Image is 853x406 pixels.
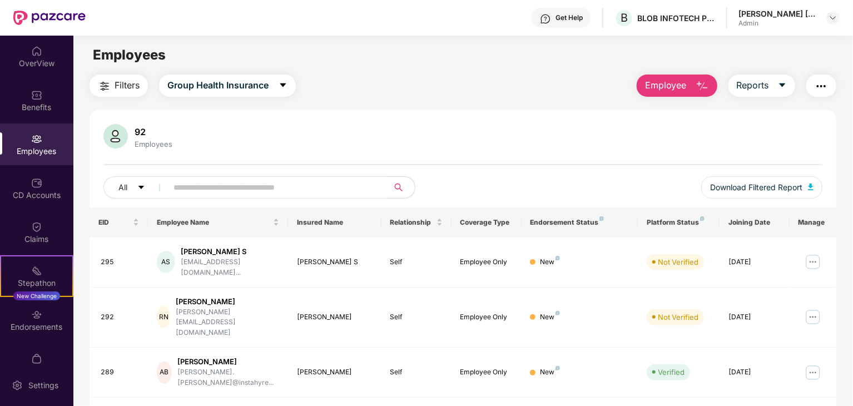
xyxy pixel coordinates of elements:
[738,8,816,19] div: [PERSON_NAME] [PERSON_NAME] [PERSON_NAME] Devi
[159,75,296,97] button: Group Health Insurancecaret-down
[177,367,279,388] div: [PERSON_NAME].[PERSON_NAME]@instahyre...
[804,308,822,326] img: manageButton
[815,80,828,93] img: svg+xml;base64,PHN2ZyB4bWxucz0iaHR0cDovL3d3dy53My5vcmcvMjAwMC9zdmciIHdpZHRoPSIyNCIgaGVpZ2h0PSIyNC...
[658,311,698,323] div: Not Verified
[157,251,175,273] div: AS
[738,19,816,28] div: Admin
[599,216,604,221] img: svg+xml;base64,PHN2ZyB4bWxucz0iaHR0cDovL3d3dy53My5vcmcvMjAwMC9zdmciIHdpZHRoPSI4IiBoZWlnaHQ9IjgiIH...
[31,353,42,364] img: svg+xml;base64,PHN2ZyBpZD0iTXlfT3JkZXJzIiBkYXRhLW5hbWU9Ik15IE9yZGVycyIgeG1sbnM9Imh0dHA6Ly93d3cudz...
[118,181,127,194] span: All
[115,78,140,92] span: Filters
[31,133,42,145] img: svg+xml;base64,PHN2ZyBpZD0iRW1wbG95ZWVzIiB4bWxucz0iaHR0cDovL3d3dy53My5vcmcvMjAwMC9zdmciIHdpZHRoPS...
[728,257,781,268] div: [DATE]
[148,207,288,237] th: Employee Name
[98,80,111,93] img: svg+xml;base64,PHN2ZyB4bWxucz0iaHR0cDovL3d3dy53My5vcmcvMjAwMC9zdmciIHdpZHRoPSIyNCIgaGVpZ2h0PSIyNC...
[101,312,139,323] div: 292
[621,11,628,24] span: B
[157,362,172,384] div: AB
[1,278,72,289] div: Stepathon
[176,296,279,307] div: [PERSON_NAME]
[720,207,790,237] th: Joining Date
[167,78,269,92] span: Group Health Insurance
[637,75,717,97] button: Employee
[31,177,42,189] img: svg+xml;base64,PHN2ZyBpZD0iQ0RfQWNjb3VudHMiIGRhdGEtbmFtZT0iQ0QgQWNjb3VudHMiIHhtbG5zPSJodHRwOi8vd3...
[181,246,279,257] div: [PERSON_NAME] S
[31,221,42,232] img: svg+xml;base64,PHN2ZyBpZD0iQ2xhaW0iIHhtbG5zPSJodHRwOi8vd3d3LnczLm9yZy8yMDAwL3N2ZyIgd2lkdGg9IjIwIi...
[696,80,709,93] img: svg+xml;base64,PHN2ZyB4bWxucz0iaHR0cDovL3d3dy53My5vcmcvMjAwMC9zdmciIHhtbG5zOnhsaW5rPSJodHRwOi8vd3...
[31,90,42,101] img: svg+xml;base64,PHN2ZyBpZD0iQmVuZWZpdHMiIHhtbG5zPSJodHRwOi8vd3d3LnczLm9yZy8yMDAwL3N2ZyIgd2lkdGg9Ij...
[540,312,560,323] div: New
[13,11,86,25] img: New Pazcare Logo
[390,312,443,323] div: Self
[288,207,381,237] th: Insured Name
[710,181,802,194] span: Download Filtered Report
[829,13,837,22] img: svg+xml;base64,PHN2ZyBpZD0iRHJvcGRvd24tMzJ4MzIiIHhtbG5zPSJodHRwOi8vd3d3LnczLm9yZy8yMDAwL3N2ZyIgd2...
[790,207,836,237] th: Manage
[25,380,62,391] div: Settings
[103,124,128,148] img: svg+xml;base64,PHN2ZyB4bWxucz0iaHR0cDovL3d3dy53My5vcmcvMjAwMC9zdmciIHhtbG5zOnhsaW5rPSJodHRwOi8vd3...
[390,367,443,378] div: Self
[388,176,415,199] button: search
[98,218,131,227] span: EID
[737,78,769,92] span: Reports
[637,13,715,23] div: BLOB INFOTECH PVT LTD
[90,207,148,237] th: EID
[31,309,42,320] img: svg+xml;base64,PHN2ZyBpZD0iRW5kb3JzZW1lbnRzIiB4bWxucz0iaHR0cDovL3d3dy53My5vcmcvMjAwMC9zdmciIHdpZH...
[556,366,560,370] img: svg+xml;base64,PHN2ZyB4bWxucz0iaHR0cDovL3d3dy53My5vcmcvMjAwMC9zdmciIHdpZHRoPSI4IiBoZWlnaHQ9IjgiIH...
[390,218,434,227] span: Relationship
[540,13,551,24] img: svg+xml;base64,PHN2ZyBpZD0iSGVscC0zMngzMiIgeG1sbnM9Imh0dHA6Ly93d3cudzMub3JnLzIwMDAvc3ZnIiB3aWR0aD...
[90,75,148,97] button: Filters
[390,257,443,268] div: Self
[647,218,711,227] div: Platform Status
[540,257,560,268] div: New
[12,380,23,391] img: svg+xml;base64,PHN2ZyBpZD0iU2V0dGluZy0yMHgyMCIgeG1sbnM9Imh0dHA6Ly93d3cudzMub3JnLzIwMDAvc3ZnIiB3aW...
[700,216,705,221] img: svg+xml;base64,PHN2ZyB4bWxucz0iaHR0cDovL3d3dy53My5vcmcvMjAwMC9zdmciIHdpZHRoPSI4IiBoZWlnaHQ9IjgiIH...
[157,218,271,227] span: Employee Name
[388,183,409,192] span: search
[31,46,42,57] img: svg+xml;base64,PHN2ZyBpZD0iSG9tZSIgeG1sbnM9Imh0dHA6Ly93d3cudzMub3JnLzIwMDAvc3ZnIiB3aWR0aD0iMjAiIG...
[556,256,560,260] img: svg+xml;base64,PHN2ZyB4bWxucz0iaHR0cDovL3d3dy53My5vcmcvMjAwMC9zdmciIHdpZHRoPSI4IiBoZWlnaHQ9IjgiIH...
[101,257,139,268] div: 295
[645,78,687,92] span: Employee
[103,176,171,199] button: Allcaret-down
[132,140,175,148] div: Employees
[728,75,795,97] button: Reportscaret-down
[279,81,287,91] span: caret-down
[804,364,822,382] img: manageButton
[132,126,175,137] div: 92
[701,176,822,199] button: Download Filtered Report
[778,81,787,91] span: caret-down
[804,253,822,271] img: manageButton
[658,367,685,378] div: Verified
[297,312,373,323] div: [PERSON_NAME]
[177,357,279,367] div: [PERSON_NAME]
[540,367,560,378] div: New
[157,306,170,328] div: RN
[13,291,60,300] div: New Challenge
[176,307,279,339] div: [PERSON_NAME][EMAIL_ADDRESS][DOMAIN_NAME]
[530,218,629,227] div: Endorsement Status
[808,184,814,190] img: svg+xml;base64,PHN2ZyB4bWxucz0iaHR0cDovL3d3dy53My5vcmcvMjAwMC9zdmciIHhtbG5zOnhsaW5rPSJodHRwOi8vd3...
[297,367,373,378] div: [PERSON_NAME]
[460,312,513,323] div: Employee Only
[101,367,139,378] div: 289
[297,257,373,268] div: [PERSON_NAME] S
[658,256,698,268] div: Not Verified
[460,257,513,268] div: Employee Only
[556,13,583,22] div: Get Help
[728,312,781,323] div: [DATE]
[460,367,513,378] div: Employee Only
[181,257,279,278] div: [EMAIL_ADDRESS][DOMAIN_NAME]...
[137,184,145,192] span: caret-down
[556,311,560,315] img: svg+xml;base64,PHN2ZyB4bWxucz0iaHR0cDovL3d3dy53My5vcmcvMjAwMC9zdmciIHdpZHRoPSI4IiBoZWlnaHQ9IjgiIH...
[728,367,781,378] div: [DATE]
[31,265,42,276] img: svg+xml;base64,PHN2ZyB4bWxucz0iaHR0cDovL3d3dy53My5vcmcvMjAwMC9zdmciIHdpZHRoPSIyMSIgaGVpZ2h0PSIyMC...
[381,207,452,237] th: Relationship
[452,207,522,237] th: Coverage Type
[93,47,166,63] span: Employees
